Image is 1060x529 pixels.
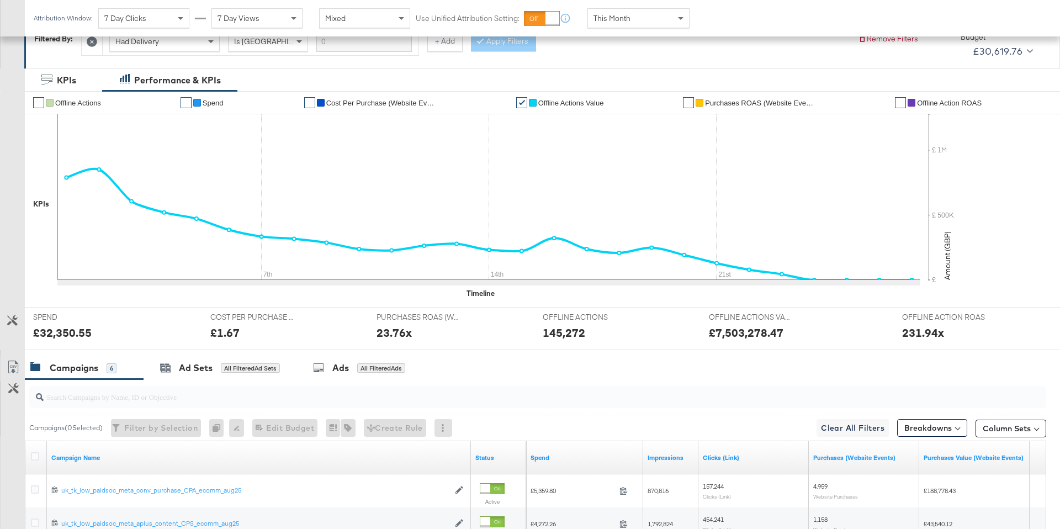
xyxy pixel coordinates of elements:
span: Offline Actions Value [538,99,604,107]
span: Is [GEOGRAPHIC_DATA] [234,36,319,46]
div: £30,619.76 [973,43,1022,60]
input: Enter a search term [316,31,412,52]
div: All Filtered Ad Sets [221,363,280,373]
button: + Add [427,31,463,51]
span: Purchases ROAS (Website Events) [705,99,815,107]
a: uk_tk_low_paidsoc_meta_aplus_content_CPS_ecomm_aug25 [61,519,449,528]
div: Campaigns ( 0 Selected) [29,423,103,433]
div: KPIs [33,199,49,209]
span: 157,244 [703,482,724,490]
span: Clear All Filters [821,421,884,435]
button: Breakdowns [897,419,967,437]
sub: Clicks (Link) [703,493,731,500]
span: Offline Action ROAS [917,99,982,107]
div: £7,503,278.47 [709,325,783,341]
span: PURCHASES ROAS (WEBSITE EVENTS) [377,312,459,322]
span: £188,778.43 [924,486,956,495]
a: ✔ [516,97,527,108]
span: 7 Day Clicks [104,13,146,23]
a: ✔ [33,97,44,108]
a: The total value of the purchase actions tracked by your Custom Audience pixel on your website aft... [924,453,1025,462]
div: Ads [332,362,349,374]
div: KPIs [57,74,76,87]
span: 1,792,824 [648,520,673,528]
a: The number of clicks on links appearing on your ad or Page that direct people to your sites off F... [703,453,804,462]
a: Your campaign name. [51,453,467,462]
label: Active [480,498,505,505]
div: 6 [107,363,116,373]
span: Mixed [325,13,346,23]
span: Spend [203,99,224,107]
span: SPEND [33,312,116,322]
span: OFFLINE ACTION ROAS [902,312,985,322]
span: OFFLINE ACTIONS VALUE [709,312,792,322]
a: ✔ [304,97,315,108]
a: ✔ [895,97,906,108]
span: This Month [593,13,630,23]
span: £43,540.12 [924,520,952,528]
span: £5,359.80 [531,486,615,495]
div: £1.67 [210,325,240,341]
div: All Filtered Ads [357,363,405,373]
text: Amount (GBP) [942,231,952,280]
span: £4,272.26 [531,520,615,528]
div: Attribution Window: [33,14,93,22]
span: 454,241 [703,515,724,523]
input: Search Campaigns by Name, ID or Objective [44,382,953,403]
span: Had Delivery [115,36,159,46]
span: 7 Day Views [218,13,259,23]
a: The total amount spent to date. [531,453,639,462]
label: Use Unified Attribution Setting: [416,13,520,24]
a: The number of times a purchase was made tracked by your Custom Audience pixel on your website aft... [813,453,915,462]
button: £30,619.76 [968,43,1035,60]
div: 145,272 [543,325,585,341]
span: Cost Per Purchase (Website Events) [326,99,437,107]
div: Ad Sets [179,362,213,374]
div: Timeline [467,288,495,299]
button: Column Sets [976,420,1046,437]
sub: Website Purchases [813,493,858,500]
div: 0 [209,419,229,437]
a: The number of times your ad was served. On mobile apps an ad is counted as served the first time ... [648,453,694,462]
span: OFFLINE ACTIONS [543,312,626,322]
a: ✔ [181,97,192,108]
div: Performance & KPIs [134,74,221,87]
div: 231.94x [902,325,944,341]
div: Filtered By: [34,34,73,44]
button: Clear All Filters [817,419,889,437]
div: Campaigns [50,362,98,374]
a: Shows the current state of your Ad Campaign. [475,453,522,462]
span: COST PER PURCHASE (WEBSITE EVENTS) [210,312,293,322]
span: Offline Actions [55,99,101,107]
span: 870,816 [648,486,669,495]
a: uk_tk_low_paidsoc_meta_conv_purchase_CPA_ecomm_aug25 [61,486,449,495]
button: Remove Filters [858,34,918,44]
div: £32,350.55 [33,325,92,341]
a: ✔ [683,97,694,108]
span: 4,959 [813,482,828,490]
span: 1,158 [813,515,828,523]
div: 23.76x [377,325,412,341]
